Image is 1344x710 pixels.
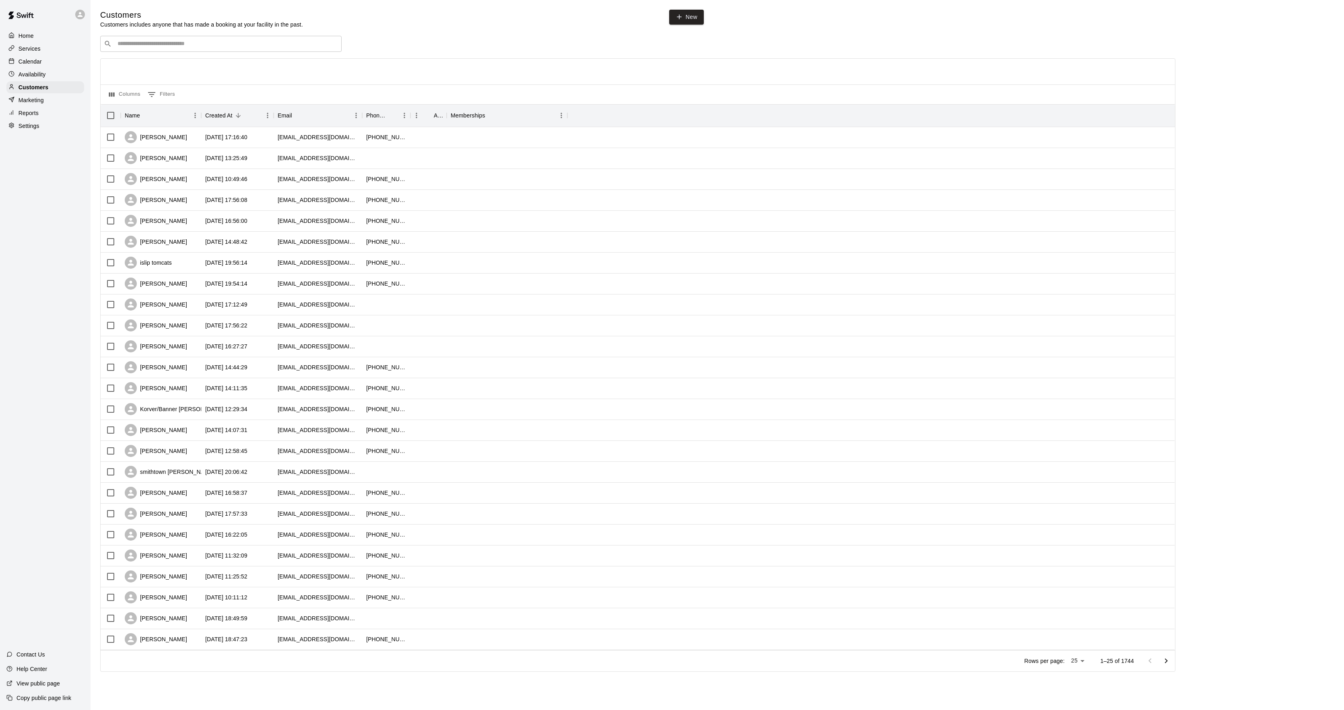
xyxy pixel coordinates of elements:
div: messanaagela3@gmail.com [278,196,358,204]
div: 2025-09-30 16:27:27 [205,342,247,350]
div: Korver/Banner [PERSON_NAME] [125,403,226,415]
div: 2025-10-01 19:56:14 [205,259,247,267]
div: Memberships [447,104,567,127]
div: +16317070833 [366,196,406,204]
div: 2025-10-02 14:48:42 [205,238,247,246]
div: [PERSON_NAME] [125,612,187,624]
div: +19175926428 [366,133,406,141]
div: edkavagh@aol.com [278,217,358,225]
p: View public page [16,679,60,687]
div: 2025-09-24 17:57:33 [205,510,247,518]
a: Reports [6,107,84,119]
p: Calendar [19,58,42,66]
div: 2025-09-28 14:07:31 [205,426,247,434]
div: 2025-10-05 10:49:46 [205,175,247,183]
button: Sort [423,110,434,121]
div: Created At [201,104,274,127]
div: 2025-09-24 10:11:12 [205,593,247,601]
div: [PERSON_NAME] [125,215,187,227]
div: Phone Number [362,104,410,127]
div: 25 [1068,655,1088,667]
div: [PERSON_NAME] [125,361,187,373]
button: Sort [387,110,398,121]
button: Sort [233,110,244,121]
div: Search customers by name or email [100,36,342,52]
p: Availability [19,70,46,78]
div: +12565663040 [366,405,406,413]
p: Marketing [19,96,44,104]
p: Home [19,32,34,40]
div: [PERSON_NAME] [125,633,187,645]
div: [PERSON_NAME] [125,445,187,457]
div: [PERSON_NAME] [125,152,187,164]
div: 2025-09-23 18:49:59 [205,614,247,622]
div: ryan444@me.com [278,426,358,434]
div: 2025-09-22 18:47:23 [205,635,247,643]
div: +16313653144 [366,259,406,267]
div: islip tomcats [125,257,172,269]
p: Customers includes anyone that has made a booking at your facility in the past. [100,21,303,29]
button: Menu [350,109,362,121]
div: [PERSON_NAME] [125,340,187,352]
div: Services [6,43,84,55]
div: lauren.gannon1306@gmail.com [278,635,358,643]
button: Show filters [146,88,177,101]
div: Age [434,104,443,127]
div: +15168573932 [366,510,406,518]
div: +15169969944 [366,280,406,288]
p: Rows per page: [1024,657,1065,665]
div: redmcgorry@yahoo.com [278,133,358,141]
p: 1–25 of 1744 [1100,657,1134,665]
button: Sort [292,110,303,121]
div: 2025-09-29 14:44:29 [205,363,247,371]
div: 2025-09-30 17:56:22 [205,321,247,329]
div: Name [121,104,201,127]
button: Menu [398,109,410,121]
div: +16315603657 [366,384,406,392]
div: [PERSON_NAME] [125,173,187,185]
div: jav821@optonline.net [278,593,358,601]
div: 2025-09-28 12:58:45 [205,447,247,455]
div: 2025-09-29 12:29:34 [205,405,247,413]
div: +16319223870 [366,447,406,455]
div: +15162362869 [366,363,406,371]
div: Memberships [451,104,485,127]
div: halla0827@gmail.com [278,447,358,455]
p: Customers [19,83,48,91]
div: mtschneids@yahoo.com [278,363,358,371]
button: Menu [555,109,567,121]
div: Marketing [6,94,84,106]
div: Created At [205,104,233,127]
button: Menu [189,109,201,121]
div: [PERSON_NAME] [125,424,187,436]
div: Email [278,104,292,127]
div: +15162447526 [366,489,406,497]
div: Age [410,104,447,127]
div: mpjr85@optonline.com [278,384,358,392]
p: Copy public page link [16,694,71,702]
a: Customers [6,81,84,93]
div: +15167250310 [366,238,406,246]
div: +16319030638 [366,531,406,539]
div: [PERSON_NAME] [125,529,187,541]
a: Settings [6,120,84,132]
a: Home [6,30,84,42]
div: bvaccariello@avantiny.com [278,531,358,539]
a: Availability [6,68,84,80]
div: 2025-09-25 20:06:42 [205,468,247,476]
div: 2025-10-07 17:16:40 [205,133,247,141]
div: +16316364845 [366,175,406,183]
div: stef@liheatfastpitch.com [278,468,358,476]
div: markgargiulo1@gmail.com [278,321,358,329]
div: Name [125,104,140,127]
div: 2025-10-02 17:56:08 [205,196,247,204]
div: [PERSON_NAME] [125,131,187,143]
div: gilvill@ymel.com [278,300,358,309]
a: New [669,10,704,25]
div: holliempatrick@gmail.com [278,405,358,413]
div: smithtown [PERSON_NAME] [125,466,215,478]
